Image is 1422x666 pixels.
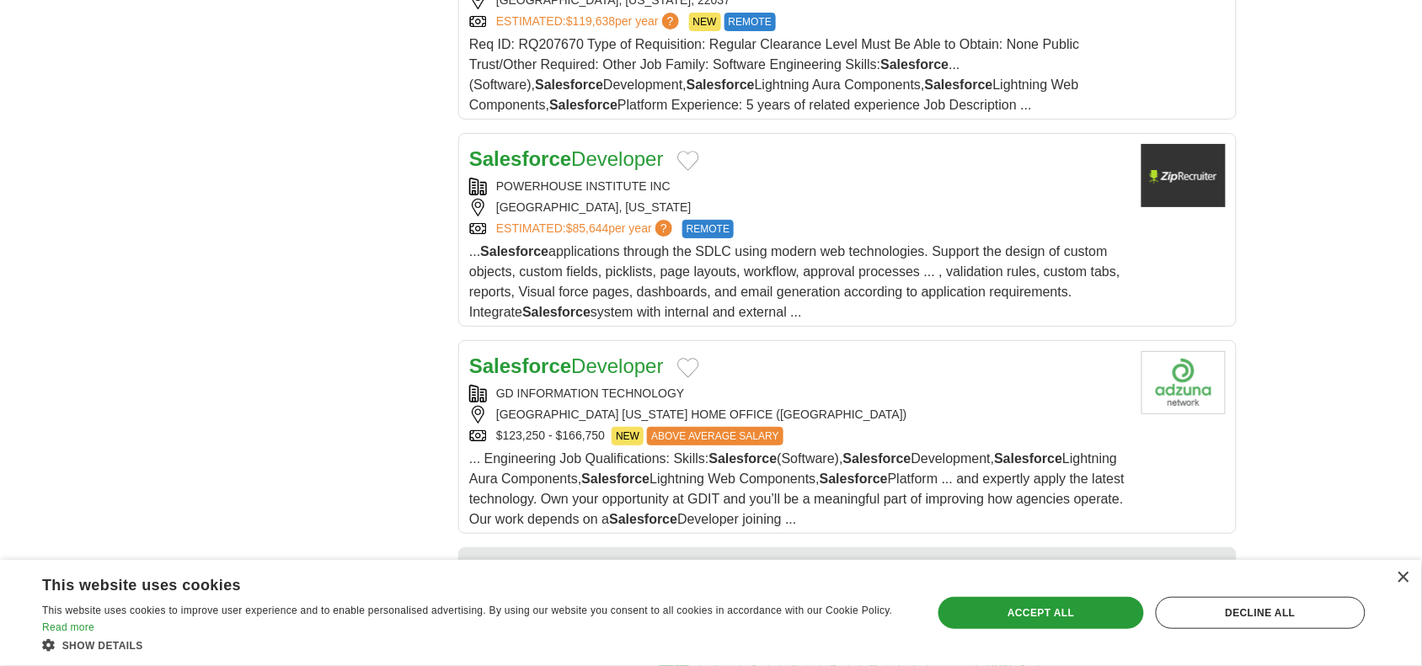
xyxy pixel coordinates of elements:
[843,451,911,466] strong: Salesforce
[655,220,672,237] span: ?
[689,13,721,31] span: NEW
[925,77,993,92] strong: Salesforce
[994,451,1062,466] strong: Salesforce
[581,472,650,486] strong: Salesforce
[42,637,906,653] div: Show details
[662,13,679,29] span: ?
[469,199,1128,216] div: [GEOGRAPHIC_DATA], [US_STATE]
[496,13,682,31] a: ESTIMATED:$119,638per year?
[469,427,1128,445] div: $123,250 - $166,750
[469,178,1128,195] div: POWERHOUSE INSTITUTE INC
[682,220,734,238] span: REMOTE
[1156,597,1366,629] div: Decline all
[469,354,664,377] a: SalesforceDeveloper
[566,14,615,28] span: $119,638
[42,621,94,633] a: Read more, opens a new window
[522,305,591,319] strong: Salesforce
[724,13,776,31] span: REMOTE
[535,77,603,92] strong: Salesforce
[677,151,699,171] button: Add to favorite jobs
[609,512,677,526] strong: Salesforce
[1141,144,1226,207] img: Company logo
[469,147,571,170] strong: Salesforce
[709,451,778,466] strong: Salesforce
[687,77,755,92] strong: Salesforce
[42,605,893,616] span: This website uses cookies to improve user experience and to enable personalised advertising. By u...
[612,427,644,445] span: NEW
[469,385,1128,402] div: GD INFORMATION TECHNOLOGY
[469,37,1080,112] span: Req ID: RQ207670 Type of Requisition: Regular Clearance Level Must Be Able to Obtain: None Public...
[469,354,571,377] strong: Salesforce
[62,640,143,652] span: Show details
[42,570,864,595] div: This website uses cookies
[480,244,548,258] strong: Salesforce
[469,451,1125,526] span: ... Engineering Job Qualifications: Skills: (Software), Development, Lightning Aura Components, L...
[549,98,617,112] strong: Salesforce
[820,472,888,486] strong: Salesforce
[938,597,1144,629] div: Accept all
[881,57,949,72] strong: Salesforce
[647,427,783,445] span: ABOVE AVERAGE SALARY
[1397,572,1409,584] div: Close
[496,220,676,238] a: ESTIMATED:$85,644per year?
[566,221,609,235] span: $85,644
[1141,351,1226,414] img: Company logo
[469,147,664,170] a: SalesforceDeveloper
[677,358,699,378] button: Add to favorite jobs
[469,244,1120,319] span: ... applications through the SDLC using modern web technologies. Support the design of custom obj...
[469,406,1128,424] div: [GEOGRAPHIC_DATA] [US_STATE] HOME OFFICE ([GEOGRAPHIC_DATA])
